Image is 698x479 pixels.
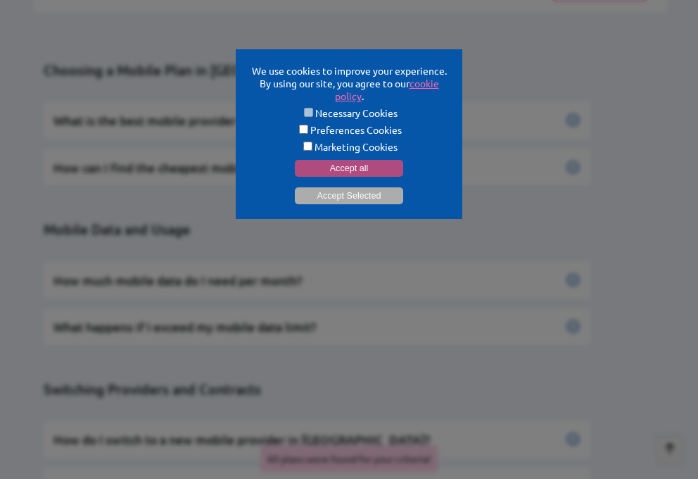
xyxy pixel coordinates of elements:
p: We use cookies to improve your experience. By using our site, you agree to our . [250,64,448,102]
label: Marketing Cookies [250,139,448,153]
input: Marketing Cookies [303,142,312,151]
label: Necessary Cookies [250,106,448,119]
a: cookie policy [335,77,439,102]
button: Accept all [295,160,403,177]
label: Preferences Cookies [250,123,448,136]
button: Accept Selected [295,187,403,204]
input: Preferences Cookies [299,125,308,134]
input: Necessary Cookies [304,108,313,117]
